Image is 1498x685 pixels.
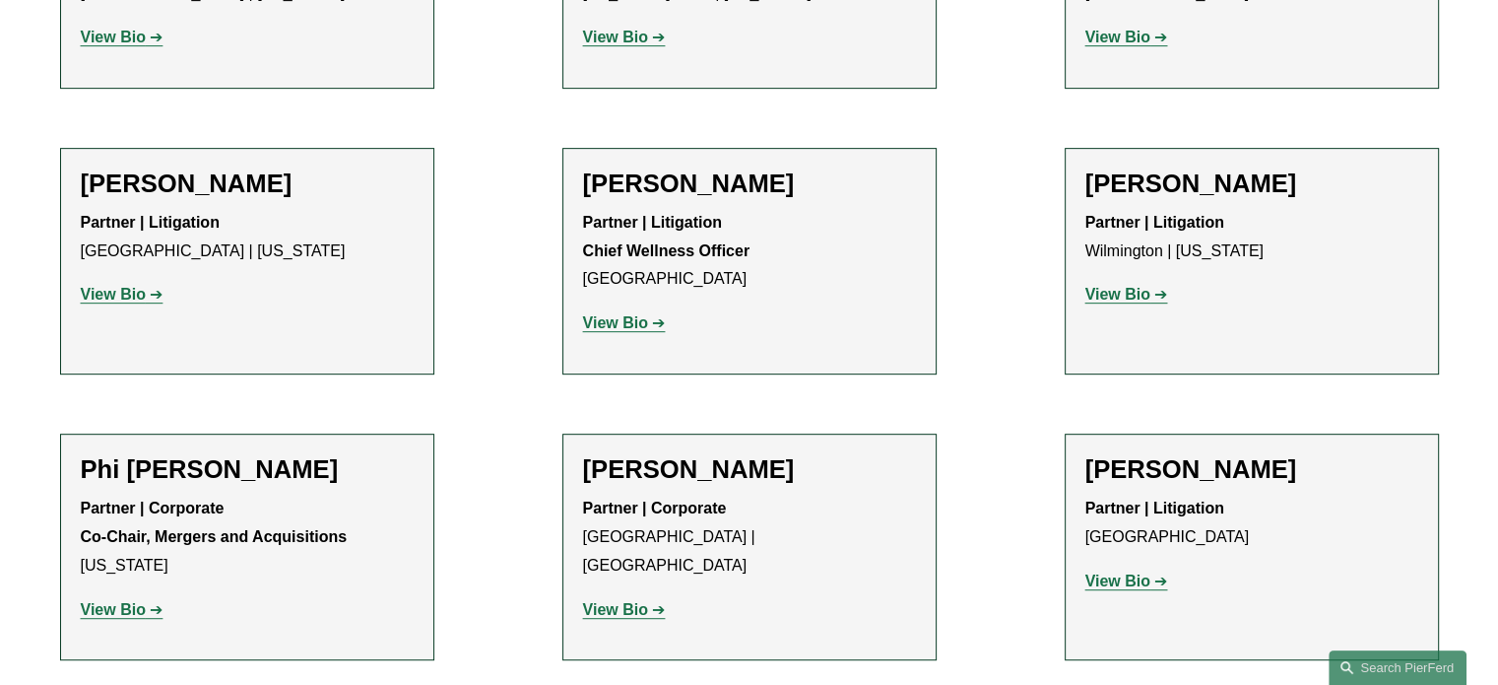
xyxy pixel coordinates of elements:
h2: [PERSON_NAME] [583,454,916,485]
a: View Bio [583,601,666,618]
strong: View Bio [1085,573,1150,589]
strong: View Bio [1085,286,1150,303]
h2: Phi [PERSON_NAME] [81,454,414,485]
strong: View Bio [583,601,648,618]
a: View Bio [1085,286,1168,303]
strong: View Bio [81,29,146,45]
h2: [PERSON_NAME] [1085,454,1418,485]
p: [GEOGRAPHIC_DATA] [1085,495,1418,552]
a: View Bio [81,29,163,45]
a: View Bio [81,286,163,303]
strong: Partner | Litigation Chief Wellness Officer [583,214,750,259]
p: Wilmington | [US_STATE] [1085,209,1418,266]
strong: Co-Chair, Mergers and Acquisitions [81,528,348,545]
strong: View Bio [1085,29,1150,45]
strong: View Bio [81,601,146,618]
h2: [PERSON_NAME] [81,169,414,199]
p: [US_STATE] [81,495,414,580]
strong: View Bio [81,286,146,303]
strong: Partner | Litigation [1085,500,1224,516]
strong: Partner | Litigation [81,214,220,231]
h2: [PERSON_NAME] [1085,169,1418,199]
strong: Partner | Corporate [583,500,727,516]
a: View Bio [1085,573,1168,589]
p: [GEOGRAPHIC_DATA] [583,209,916,294]
a: View Bio [583,314,666,331]
h2: [PERSON_NAME] [583,169,916,199]
a: View Bio [81,601,163,618]
strong: View Bio [583,314,648,331]
a: View Bio [1085,29,1168,45]
p: [GEOGRAPHIC_DATA] | [GEOGRAPHIC_DATA] [583,495,916,580]
p: [GEOGRAPHIC_DATA] | [US_STATE] [81,209,414,266]
a: Search this site [1329,651,1466,685]
strong: Partner | Corporate [81,500,225,516]
strong: Partner | Litigation [1085,214,1224,231]
strong: View Bio [583,29,648,45]
a: View Bio [583,29,666,45]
